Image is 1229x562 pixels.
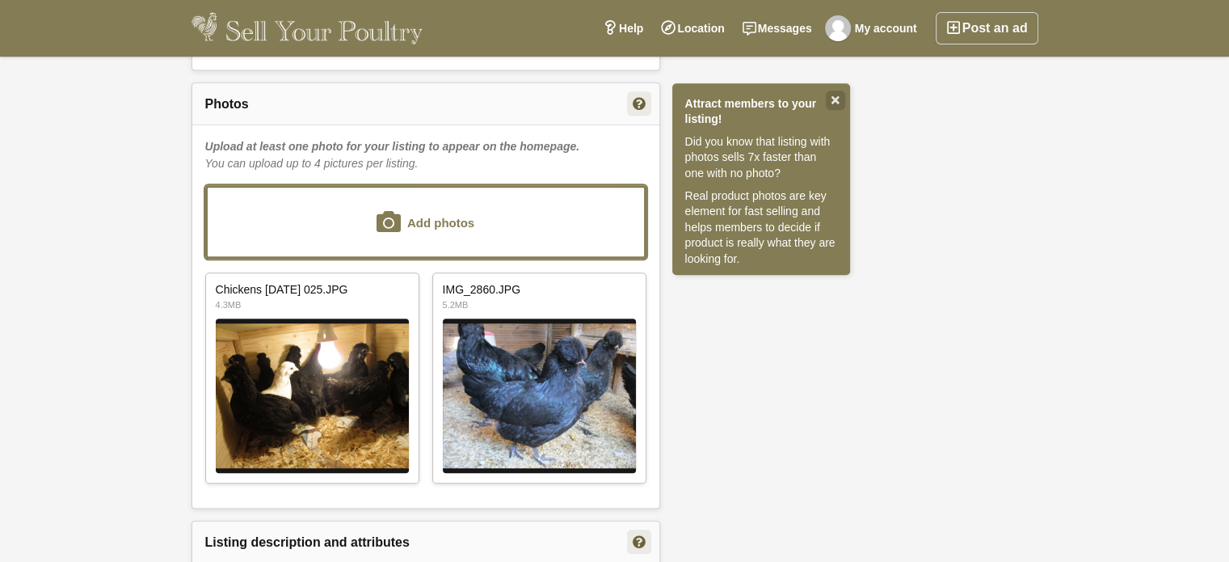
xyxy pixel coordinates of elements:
[205,140,580,153] b: Upload at least one photo for your listing to appear on the homepage.
[216,283,409,296] span: Chickens [DATE] 025.JPG
[192,83,659,125] h2: Photos
[821,12,926,44] a: My account
[685,188,837,268] p: Real product photos are key element for fast selling and helps members to decide if product is re...
[734,12,821,44] a: Messages
[443,283,636,296] span: IMG_2860.JPG
[443,300,636,311] span: 5.2MB
[216,300,409,311] span: 4.3MB
[685,96,837,128] strong: Attract members to your listing!
[685,134,837,182] p: Did you know that listing with photos sells 7x faster than one with no photo?
[216,319,409,473] img: auto_qqfile_68b5934ec65a83.05524516.JPG
[652,12,733,44] a: Location
[936,12,1038,44] a: Post an ad
[443,319,636,473] img: auto_qqfile_68b5936ec052a3.73700016.JPG
[594,12,652,44] a: Help
[192,12,423,44] img: Sell Your Poultry
[205,138,646,172] div: You can upload up to 4 pictures per listing.
[825,15,851,41] img: Carol Connor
